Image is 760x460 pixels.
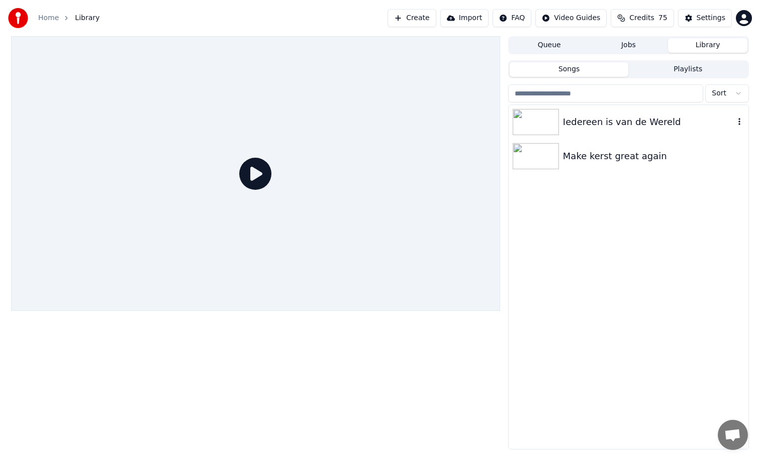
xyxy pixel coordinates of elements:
span: Library [75,13,100,23]
button: Playlists [628,62,747,77]
button: Library [668,38,747,53]
button: Queue [510,38,589,53]
div: Settings [697,13,725,23]
nav: breadcrumb [38,13,100,23]
span: Sort [712,88,726,98]
button: Credits75 [611,9,674,27]
span: Credits [629,13,654,23]
div: Iedereen is van de Wereld [563,115,734,129]
button: Create [388,9,436,27]
button: Import [440,9,489,27]
img: youka [8,8,28,28]
span: 75 [658,13,668,23]
a: Home [38,13,59,23]
button: FAQ [493,9,531,27]
button: Jobs [589,38,669,53]
button: Settings [678,9,732,27]
div: Make kerst great again [563,149,744,163]
button: Video Guides [535,9,607,27]
button: Songs [510,62,629,77]
div: Open de chat [718,420,748,450]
